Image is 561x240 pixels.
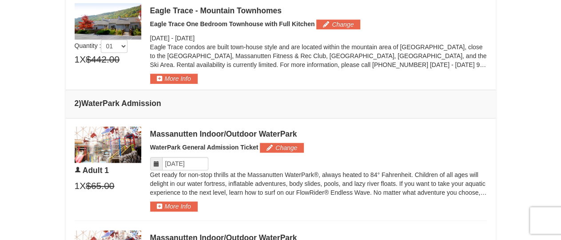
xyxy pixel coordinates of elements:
[75,99,487,108] h4: 2 WaterPark Admission
[75,126,141,163] img: 6619917-1403-22d2226d.jpg
[79,99,81,108] span: )
[150,43,487,69] p: Eagle Trace condos are built town-house style and are located within the mountain area of [GEOGRA...
[150,35,170,42] span: [DATE]
[86,53,119,66] span: $442.00
[150,6,487,15] div: Eagle Trace - Mountain Townhomes
[150,144,259,151] span: WaterPark General Admission Ticket
[86,179,114,193] span: $65.00
[316,20,360,29] button: Change
[75,179,80,193] span: 1
[150,170,487,197] p: Get ready for non-stop thrills at the Massanutten WaterPark®, always heated to 84° Fahrenheit. Ch...
[175,35,195,42] span: [DATE]
[75,3,141,39] img: 19218983-1-9b289e55.jpg
[150,130,487,138] div: Massanutten Indoor/Outdoor WaterPark
[150,74,198,83] button: More Info
[75,53,80,66] span: 1
[75,42,128,49] span: Quantity :
[150,201,198,211] button: More Info
[260,143,304,153] button: Change
[171,35,173,42] span: -
[80,53,86,66] span: X
[150,20,315,28] span: Eagle Trace One Bedroom Townhouse with Full Kitchen
[80,179,86,193] span: X
[83,166,109,175] span: Adult 1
